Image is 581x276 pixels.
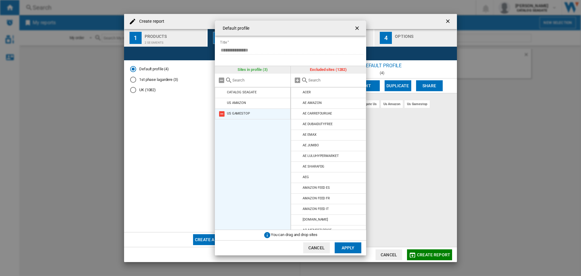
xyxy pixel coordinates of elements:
div: Excluded sites (1282) [291,66,366,73]
ng-md-icon: getI18NText('BUTTONS.CLOSE_DIALOG') [354,25,361,32]
div: AE CARREFOURUAE [303,111,332,115]
input: Search [232,78,287,82]
div: AE SHARAFDG [303,165,324,168]
div: ACER [303,90,311,94]
input: Search [308,78,363,82]
button: Apply [335,242,361,253]
div: AE DUBAIDUTYFREE [303,122,332,126]
button: getI18NText('BUTTONS.CLOSE_DIALOG') [352,22,364,34]
md-icon: Add all [294,77,301,84]
h4: Default profile [220,25,250,32]
div: US AMAZON [227,101,246,105]
div: US GAMESTOP [227,111,250,115]
div: Sites in profile (3) [215,66,290,73]
div: AO MEMBER PRICE [303,228,332,232]
div: CATALOG SEAGATE [227,90,257,94]
div: AE AMAZON [303,101,321,105]
div: AE LULUHYPERMARKET [303,154,339,158]
button: Cancel [303,242,330,253]
div: AE EMAX [303,133,316,137]
div: AMAZON FEED ES [303,186,330,190]
md-icon: Remove all [218,77,225,84]
div: AMAZON FEED FR [303,196,330,200]
div: [DOMAIN_NAME] [303,218,328,221]
div: AMAZON FEED IT [303,207,329,211]
span: You can drag and drop sites [271,232,317,237]
div: AEG [303,175,309,179]
div: AE JUMBO [303,143,319,147]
